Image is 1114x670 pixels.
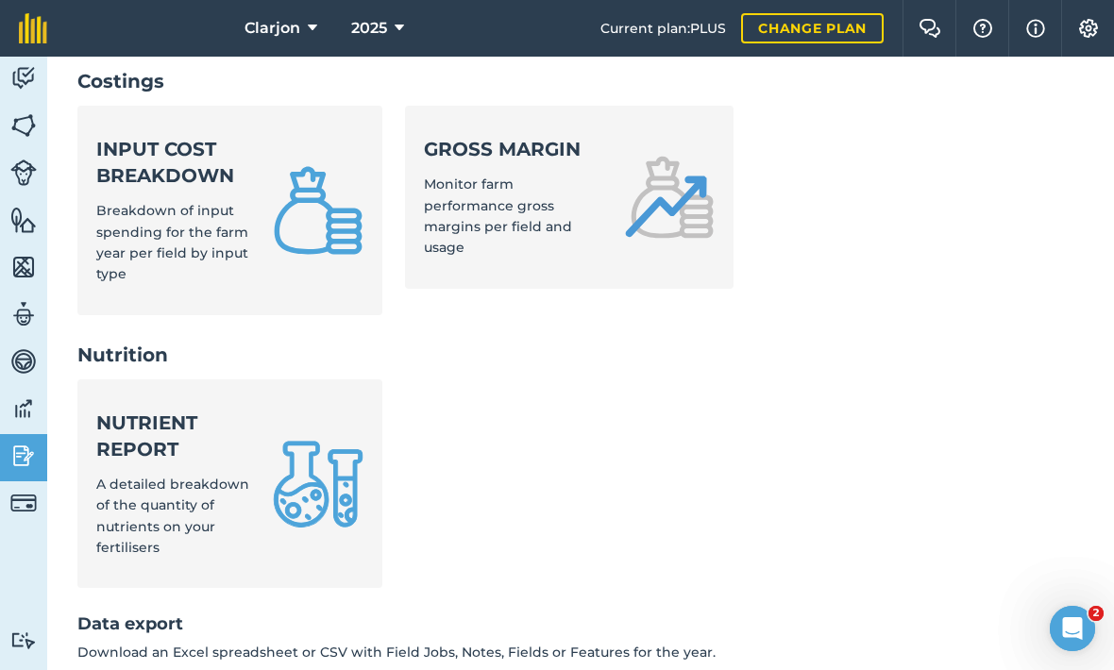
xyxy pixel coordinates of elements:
[10,300,37,328] img: svg+xml;base64,PD94bWwgdmVyc2lvbj0iMS4wIiBlbmNvZGluZz0idXRmLTgiPz4KPCEtLSBHZW5lcmF0b3I6IEFkb2JlIE...
[971,19,994,38] img: A question mark icon
[77,379,382,589] a: Nutrient reportA detailed breakdown of the quantity of nutrients on your fertilisers
[1077,19,1100,38] img: A cog icon
[10,490,37,516] img: svg+xml;base64,PD94bWwgdmVyc2lvbj0iMS4wIiBlbmNvZGluZz0idXRmLTgiPz4KPCEtLSBHZW5lcmF0b3I6IEFkb2JlIE...
[96,136,250,189] strong: Input cost breakdown
[77,642,734,662] p: Download an Excel spreadsheet or CSV with Field Jobs, Notes, Fields or Features for the year.
[10,64,37,92] img: svg+xml;base64,PD94bWwgdmVyc2lvbj0iMS4wIiBlbmNvZGluZz0idXRmLTgiPz4KPCEtLSBHZW5lcmF0b3I6IEFkb2JlIE...
[1089,606,1104,621] span: 2
[10,111,37,140] img: svg+xml;base64,PHN2ZyB4bWxucz0iaHR0cDovL3d3dy53My5vcmcvMjAwMC9zdmciIHdpZHRoPSI1NiIgaGVpZ2h0PSI2MC...
[10,253,37,281] img: svg+xml;base64,PHN2ZyB4bWxucz0iaHR0cDovL3d3dy53My5vcmcvMjAwMC9zdmciIHdpZHRoPSI1NiIgaGVpZ2h0PSI2MC...
[77,342,734,368] h2: Nutrition
[245,17,300,40] span: Clarjon
[96,476,249,556] span: A detailed breakdown of the quantity of nutrients on your fertilisers
[96,410,250,462] strong: Nutrient report
[424,136,600,162] strong: Gross margin
[19,13,47,43] img: fieldmargin Logo
[10,347,37,376] img: svg+xml;base64,PD94bWwgdmVyc2lvbj0iMS4wIiBlbmNvZGluZz0idXRmLTgiPz4KPCEtLSBHZW5lcmF0b3I6IEFkb2JlIE...
[96,202,248,282] span: Breakdown of input spending for the farm year per field by input type
[10,206,37,234] img: svg+xml;base64,PHN2ZyB4bWxucz0iaHR0cDovL3d3dy53My5vcmcvMjAwMC9zdmciIHdpZHRoPSI1NiIgaGVpZ2h0PSI2MC...
[600,18,726,39] span: Current plan : PLUS
[273,439,363,529] img: Nutrient report
[10,394,37,423] img: svg+xml;base64,PD94bWwgdmVyc2lvbj0iMS4wIiBlbmNvZGluZz0idXRmLTgiPz4KPCEtLSBHZW5lcmF0b3I6IEFkb2JlIE...
[77,611,734,638] h2: Data export
[351,17,387,40] span: 2025
[624,152,715,243] img: Gross margin
[919,19,941,38] img: Two speech bubbles overlapping with the left bubble in the forefront
[1050,606,1095,651] iframe: Intercom live chat
[273,165,363,256] img: Input cost breakdown
[77,68,734,94] h2: Costings
[10,442,37,470] img: svg+xml;base64,PD94bWwgdmVyc2lvbj0iMS4wIiBlbmNvZGluZz0idXRmLTgiPz4KPCEtLSBHZW5lcmF0b3I6IEFkb2JlIE...
[1026,17,1045,40] img: svg+xml;base64,PHN2ZyB4bWxucz0iaHR0cDovL3d3dy53My5vcmcvMjAwMC9zdmciIHdpZHRoPSIxNyIgaGVpZ2h0PSIxNy...
[424,176,572,256] span: Monitor farm performance gross margins per field and usage
[10,159,37,186] img: svg+xml;base64,PD94bWwgdmVyc2lvbj0iMS4wIiBlbmNvZGluZz0idXRmLTgiPz4KPCEtLSBHZW5lcmF0b3I6IEFkb2JlIE...
[10,631,37,649] img: svg+xml;base64,PD94bWwgdmVyc2lvbj0iMS4wIiBlbmNvZGluZz0idXRmLTgiPz4KPCEtLSBHZW5lcmF0b3I6IEFkb2JlIE...
[405,106,733,289] a: Gross marginMonitor farm performance gross margins per field and usage
[741,13,884,43] a: Change plan
[77,106,382,315] a: Input cost breakdownBreakdown of input spending for the farm year per field by input type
